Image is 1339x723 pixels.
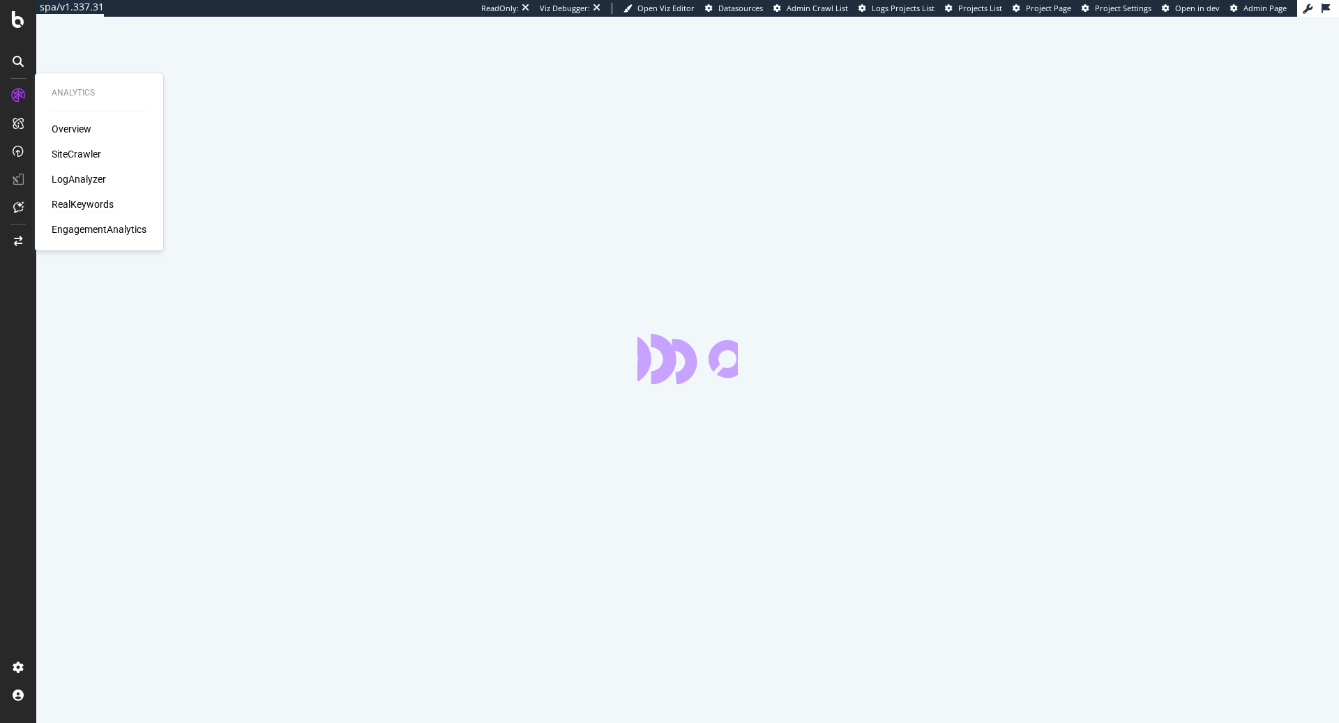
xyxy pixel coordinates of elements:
[705,3,763,14] a: Datasources
[52,222,146,236] a: EngagementAnalytics
[52,197,114,211] a: RealKeywords
[958,3,1002,13] span: Projects List
[1175,3,1220,13] span: Open in dev
[540,3,590,14] div: Viz Debugger:
[52,172,106,186] a: LogAnalyzer
[637,3,695,13] span: Open Viz Editor
[481,3,519,14] div: ReadOnly:
[718,3,763,13] span: Datasources
[787,3,848,13] span: Admin Crawl List
[1243,3,1287,13] span: Admin Page
[1230,3,1287,14] a: Admin Page
[623,3,695,14] a: Open Viz Editor
[1013,3,1071,14] a: Project Page
[1095,3,1151,13] span: Project Settings
[1162,3,1220,14] a: Open in dev
[858,3,935,14] a: Logs Projects List
[773,3,848,14] a: Admin Crawl List
[1026,3,1071,13] span: Project Page
[52,122,91,136] a: Overview
[52,87,146,99] div: Analytics
[52,147,101,161] a: SiteCrawler
[872,3,935,13] span: Logs Projects List
[1082,3,1151,14] a: Project Settings
[945,3,1002,14] a: Projects List
[637,334,738,384] div: animation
